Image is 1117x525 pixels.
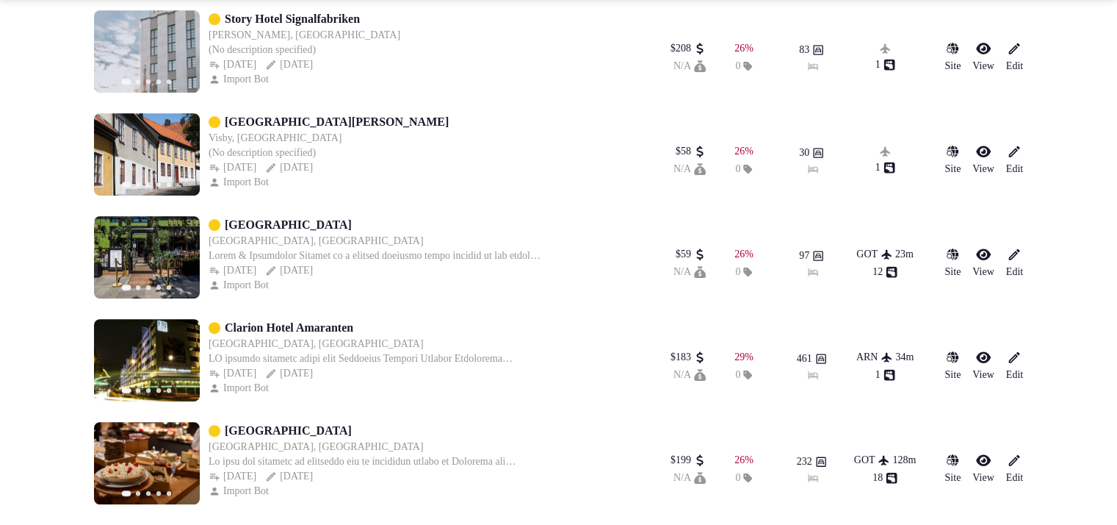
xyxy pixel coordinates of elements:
[673,265,706,279] button: N/A
[265,160,313,175] button: [DATE]
[209,72,272,87] button: Import Bot
[872,471,897,485] button: 18
[209,278,272,293] div: Import Bot
[209,175,272,190] button: Import Bot
[875,368,895,382] button: 1
[265,263,313,278] button: [DATE]
[734,453,753,468] div: 26 %
[156,285,161,290] button: Go to slide 4
[146,182,151,187] button: Go to slide 3
[895,247,914,262] div: 23 m
[854,453,890,468] button: GOT
[673,471,706,485] button: N/A
[209,28,400,43] button: [PERSON_NAME], [GEOGRAPHIC_DATA]
[122,79,131,85] button: Go to slide 1
[136,285,140,290] button: Go to slide 2
[209,57,256,72] button: [DATE]
[895,247,914,262] button: 23m
[875,57,895,72] button: 1
[167,285,171,290] button: Go to slide 5
[734,247,753,262] button: 26%
[797,454,827,469] button: 232
[673,368,706,382] div: N/A
[265,469,313,484] button: [DATE]
[799,249,809,263] span: 97
[94,10,200,93] img: Featured image for Story Hotel Signalfabriken
[209,160,256,175] div: [DATE]
[875,160,895,175] button: 1
[734,247,753,262] div: 26 %
[156,491,161,496] button: Go to slide 4
[734,144,753,159] button: 26%
[209,234,424,249] button: [GEOGRAPHIC_DATA], [GEOGRAPHIC_DATA]
[167,388,171,393] button: Go to slide 5
[856,247,892,262] div: GOT
[734,41,753,56] button: 26%
[1006,144,1023,176] a: Edit
[676,247,706,262] button: $59
[670,350,706,365] button: $183
[944,144,961,176] button: Site
[136,491,140,496] button: Go to slide 2
[225,10,360,28] a: Story Hotel Signalfabriken
[972,41,994,74] a: View
[265,366,313,381] button: [DATE]
[735,265,740,279] span: 0
[895,350,914,365] button: 34m
[209,249,543,263] div: Lorem & Ipsumdolor Sitamet co a elitsed doeiusmo tempo incidid ut lab etdol ma Aliquaenim, Admini...
[225,319,353,337] a: Clarion Hotel Amaranten
[1006,41,1023,74] a: Edit
[895,350,914,365] div: 34 m
[209,484,272,499] button: Import Bot
[673,162,706,176] button: N/A
[209,440,424,454] button: [GEOGRAPHIC_DATA], [GEOGRAPHIC_DATA]
[209,454,543,469] div: Lo ipsu dol sitametc ad elitseddo eiu te incididun utlabo et Dolorema ali Enimadmin Ven & Quisno....
[209,469,256,484] div: [DATE]
[735,471,740,485] span: 0
[872,265,897,279] button: 12
[225,216,352,234] a: [GEOGRAPHIC_DATA]
[156,182,161,187] button: Go to slide 4
[734,350,753,365] div: 29 %
[136,388,140,393] button: Go to slide 2
[944,350,961,382] a: Site
[673,59,706,74] button: N/A
[209,337,424,351] button: [GEOGRAPHIC_DATA], [GEOGRAPHIC_DATA]
[670,41,706,56] button: $208
[209,131,341,146] button: Visby, [GEOGRAPHIC_DATA]
[209,146,449,160] div: (No description specified)
[167,182,171,187] button: Go to slide 5
[972,144,994,176] a: View
[670,453,706,468] button: $199
[209,366,256,381] div: [DATE]
[799,146,824,160] button: 30
[799,43,824,57] button: 83
[122,285,131,290] button: Go to slide 1
[209,381,272,396] button: Import Bot
[136,182,140,187] button: Go to slide 2
[856,350,893,365] button: ARN
[944,41,961,74] a: Site
[209,43,400,57] div: (No description specified)
[797,454,812,469] span: 232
